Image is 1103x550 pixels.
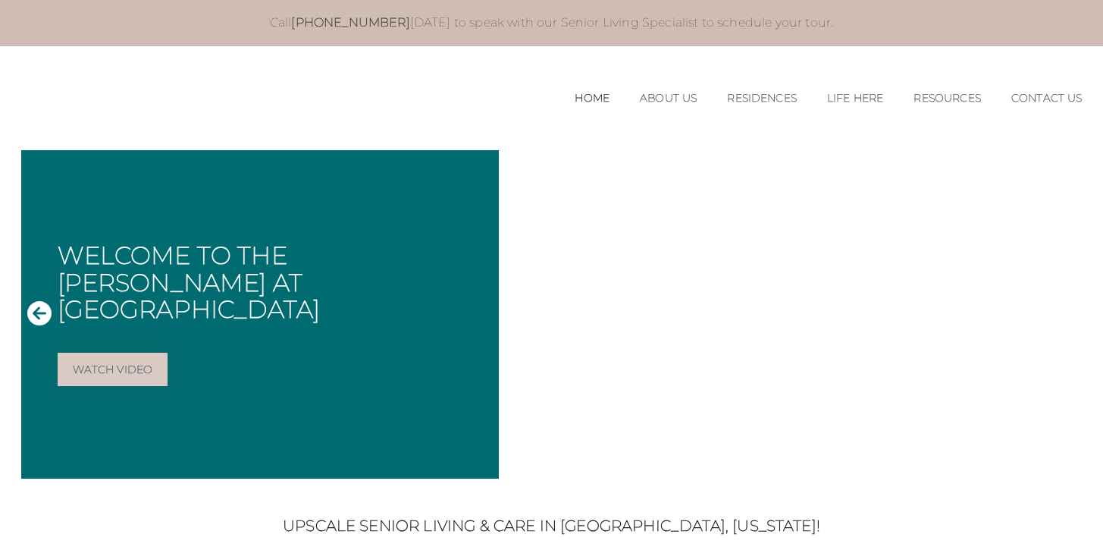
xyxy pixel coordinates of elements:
a: [PHONE_NUMBER] [291,15,409,30]
p: Call [DATE] to speak with our Senior Living Specialist to schedule your tour. [71,15,1033,31]
h1: Welcome to The [PERSON_NAME] at [GEOGRAPHIC_DATA] [58,242,487,322]
button: Next Slide [1052,300,1076,328]
a: Home [575,92,609,105]
a: Residences [727,92,797,105]
h2: Upscale Senior Living & Care in [GEOGRAPHIC_DATA], [US_STATE]! [74,517,1029,535]
div: Slide 1 of 1 [21,150,1083,479]
button: Previous Slide [27,300,52,328]
a: About Us [640,92,697,105]
a: Contact Us [1011,92,1083,105]
a: Watch Video [58,353,168,386]
a: Resources [913,92,980,105]
a: Life Here [827,92,883,105]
